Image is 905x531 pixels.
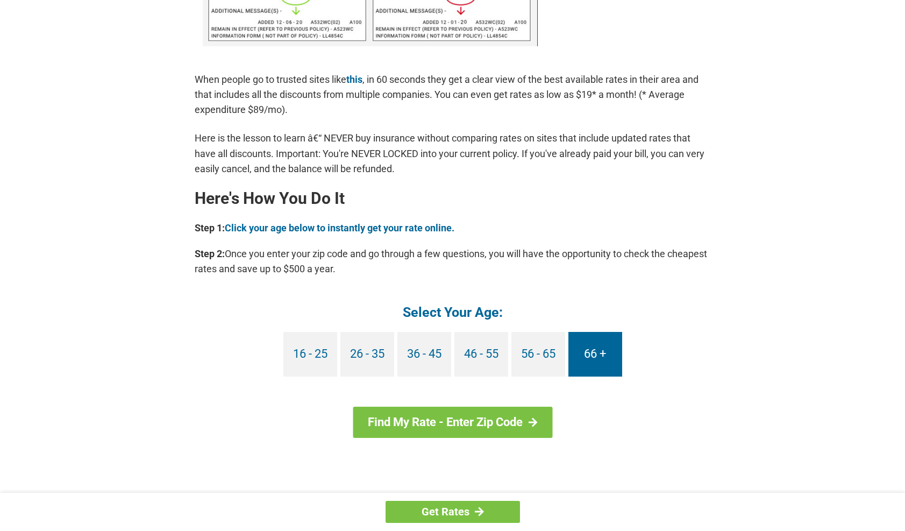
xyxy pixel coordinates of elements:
[397,332,451,377] a: 36 - 45
[195,72,711,117] p: When people go to trusted sites like , in 60 seconds they get a clear view of the best available ...
[346,74,362,85] a: this
[568,332,622,377] a: 66 +
[511,332,565,377] a: 56 - 65
[340,332,394,377] a: 26 - 35
[386,501,520,523] a: Get Rates
[195,222,225,233] b: Step 1:
[195,246,711,277] p: Once you enter your zip code and go through a few questions, you will have the opportunity to che...
[353,407,552,438] a: Find My Rate - Enter Zip Code
[195,303,711,321] h4: Select Your Age:
[195,492,711,509] h4: Select Your State:
[454,332,508,377] a: 46 - 55
[195,248,225,259] b: Step 2:
[195,190,711,207] h2: Here's How You Do It
[195,131,711,176] p: Here is the lesson to learn â€“ NEVER buy insurance without comparing rates on sites that include...
[225,222,454,233] a: Click your age below to instantly get your rate online.
[283,332,337,377] a: 16 - 25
